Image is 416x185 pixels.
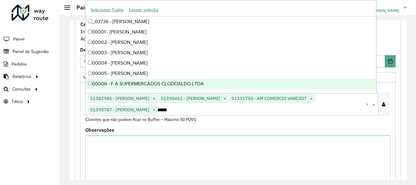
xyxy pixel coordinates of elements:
span: × [222,95,228,102]
span: Pedidos [12,61,27,67]
span: Clear all [365,101,371,108]
span: Relatórios [12,73,31,80]
span: 51390787 - [PERSON_NAME] [89,106,151,113]
div: 00002 - [PERSON_NAME] [86,37,376,48]
span: × [151,95,157,102]
h2: Painel de Sugestão - Editar registro [70,4,166,11]
span: Tático [12,98,23,105]
div: 00007 - [PERSON_NAME] DAS DORES EZAQUIEL DA CONCEICAO [86,89,376,99]
span: × [151,106,157,114]
a: Priorizar Cliente - Não podem ficar no buffer [80,72,396,83]
div: 00001 - [PERSON_NAME] [86,27,376,37]
span: 51390462 - [PERSON_NAME] [159,95,222,102]
div: 00005 - [PERSON_NAME] [86,68,376,79]
small: Clientes que não podem ficar no Buffer – Máximo 50 PDVS [85,117,196,122]
div: 00004 - [PERSON_NAME] [86,58,376,68]
button: Limpar seleção [126,5,161,15]
div: Informe a data de inicio, fim e preencha corretamente os campos abaixo. Ao final, você irá pré-vi... [80,20,396,43]
label: Data de Vigência Inicial [80,46,136,53]
span: Painel [13,36,24,42]
ng-dropdown-panel: Options list [85,0,376,93]
div: 00006 - F A SUPERMERCADOS CLODOALDO LTDA [86,79,376,89]
span: Consultas [12,86,31,92]
strong: Cadastro Painel de sugestão de roteirização: [80,21,181,27]
div: _03736 - [PERSON_NAME] [86,16,376,27]
button: Selecionar Todos [88,5,126,15]
span: 51331750 - AM COMERCIO VAREJIST [230,95,308,102]
span: Painel de Sugestão [12,48,49,55]
span: × [308,95,314,102]
button: Choose Date [385,55,396,67]
div: 00003 - [PERSON_NAME] [86,48,376,58]
span: 51382985 - [PERSON_NAME] [89,95,151,102]
label: Observações [85,126,114,133]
